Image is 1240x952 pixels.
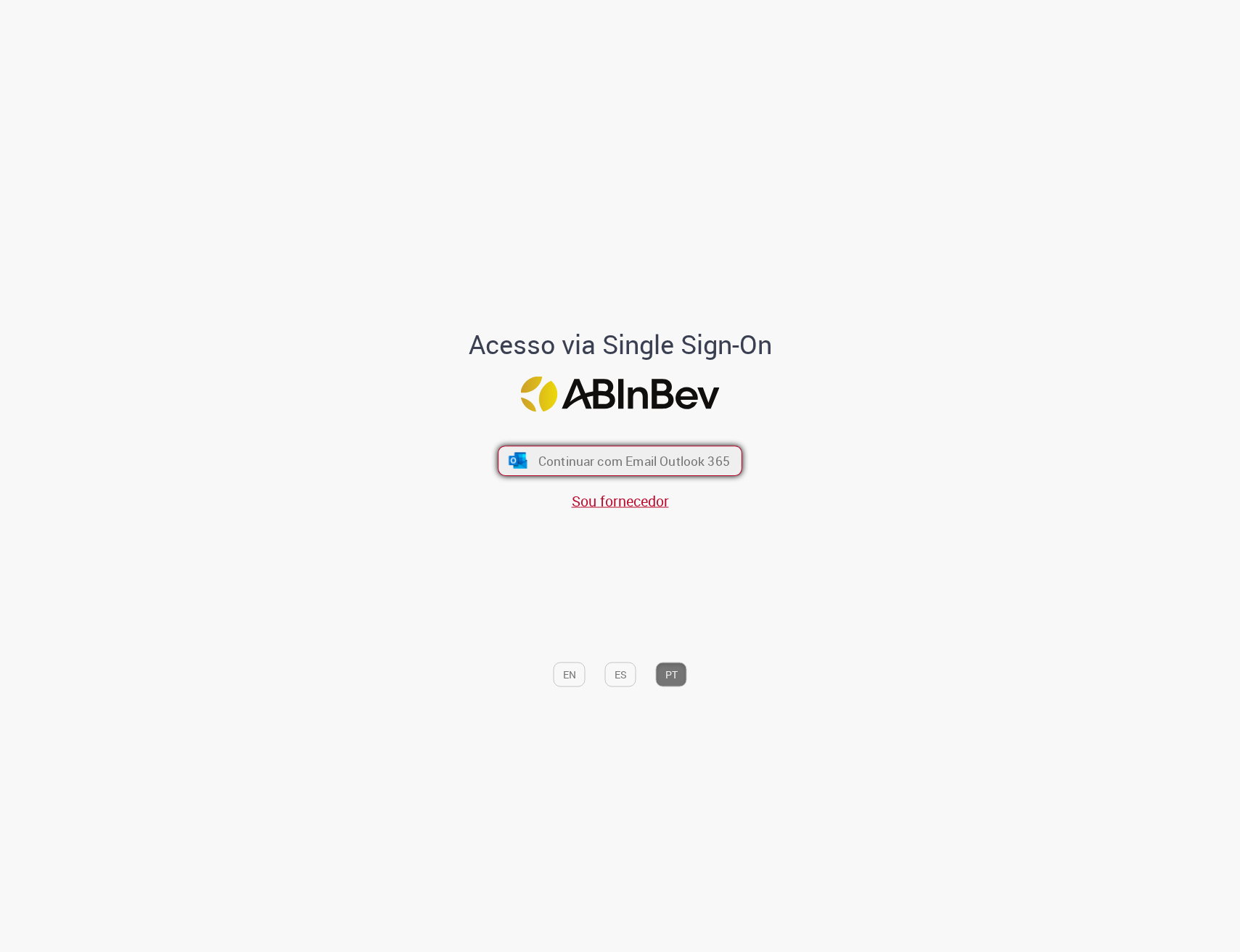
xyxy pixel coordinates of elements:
[521,377,720,412] img: Logo ABInBev
[507,453,528,469] img: ícone Azure/Microsoft 360
[498,446,742,476] button: ícone Azure/Microsoft 360 Continuar com Email Outlook 365
[605,662,636,687] button: ES
[538,453,730,469] span: Continuar com Email Outlook 365
[554,662,586,687] button: EN
[419,330,821,359] h1: Acesso via Single Sign-On
[656,662,687,687] button: PT
[572,491,669,511] a: Sou fornecedor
